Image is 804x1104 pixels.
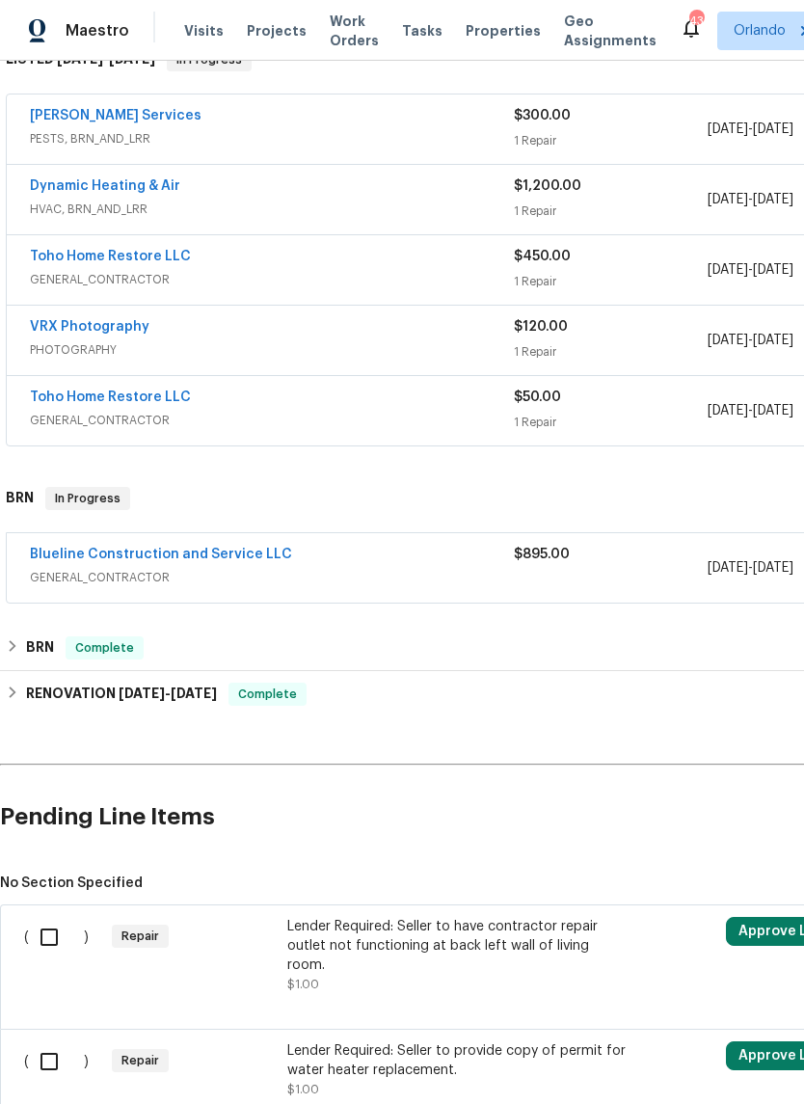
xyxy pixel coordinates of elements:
span: $450.00 [514,250,571,263]
span: Complete [67,638,142,658]
div: 1 Repair [514,413,708,432]
span: [DATE] [753,561,793,575]
span: Work Orders [330,12,379,50]
span: [DATE] [708,263,748,277]
a: Blueline Construction and Service LLC [30,548,292,561]
div: 1 Repair [514,342,708,362]
div: 1 Repair [514,131,708,150]
span: $1.00 [287,979,319,990]
a: Toho Home Restore LLC [30,250,191,263]
h6: BRN [6,487,34,510]
h6: RENOVATION [26,683,217,706]
span: [DATE] [753,404,793,417]
span: Properties [466,21,541,40]
span: GENERAL_CONTRACTOR [30,411,514,430]
div: 43 [689,12,703,31]
div: Lender Required: Seller to provide copy of permit for water heater replacement. [287,1041,627,1080]
span: [DATE] [708,334,748,347]
span: PESTS, BRN_AND_LRR [30,129,514,148]
span: Geo Assignments [564,12,657,50]
span: $895.00 [514,548,570,561]
a: Toho Home Restore LLC [30,390,191,404]
span: - [708,190,793,209]
div: 1 Repair [514,202,708,221]
div: Lender Required: Seller to have contractor repair outlet not functioning at back left wall of liv... [287,917,627,975]
span: GENERAL_CONTRACTOR [30,568,514,587]
span: Visits [184,21,224,40]
a: Dynamic Heating & Air [30,179,180,193]
span: Repair [114,927,167,946]
span: - [708,558,793,578]
span: [DATE] [708,193,748,206]
span: - [708,331,793,350]
span: $300.00 [514,109,571,122]
span: [DATE] [171,687,217,700]
span: [DATE] [753,122,793,136]
span: $1.00 [287,1084,319,1095]
span: PHOTOGRAPHY [30,340,514,360]
span: [DATE] [753,334,793,347]
span: [DATE] [753,263,793,277]
span: [DATE] [708,122,748,136]
a: VRX Photography [30,320,149,334]
span: - [708,120,793,139]
span: In Progress [47,489,128,508]
span: [DATE] [708,404,748,417]
h6: BRN [26,636,54,660]
span: - [708,401,793,420]
span: Complete [230,685,305,704]
span: $1,200.00 [514,179,581,193]
span: [DATE] [708,561,748,575]
span: HVAC, BRN_AND_LRR [30,200,514,219]
span: Repair [114,1051,167,1070]
div: ( ) [18,911,106,1000]
span: Tasks [402,24,442,38]
span: Maestro [66,21,129,40]
span: [DATE] [753,193,793,206]
div: 1 Repair [514,272,708,291]
span: GENERAL_CONTRACTOR [30,270,514,289]
a: [PERSON_NAME] Services [30,109,201,122]
span: $50.00 [514,390,561,404]
span: $120.00 [514,320,568,334]
span: - [708,260,793,280]
span: Projects [247,21,307,40]
span: - [119,687,217,700]
span: Orlando [734,21,786,40]
span: [DATE] [119,687,165,700]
